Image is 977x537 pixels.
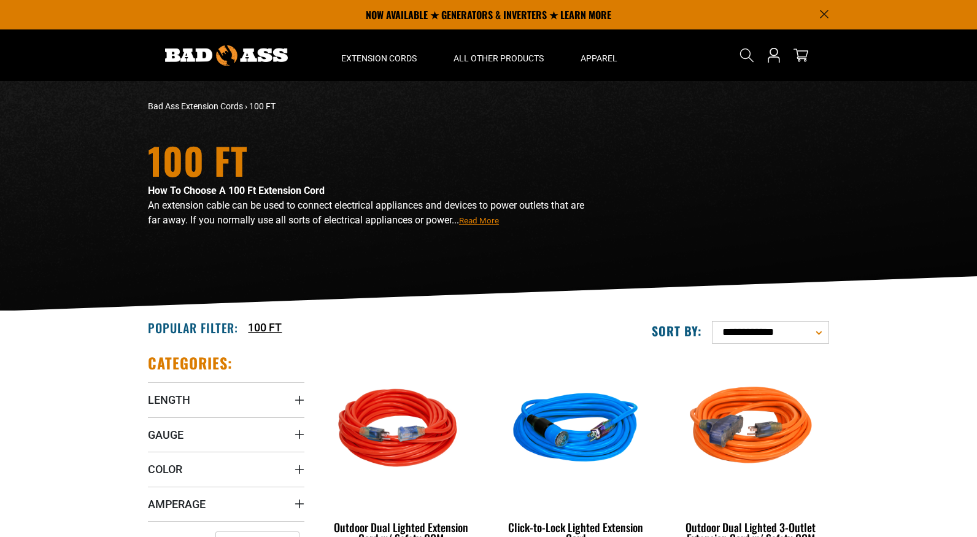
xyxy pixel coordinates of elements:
[562,29,636,81] summary: Apparel
[148,417,304,452] summary: Gauge
[148,393,190,407] span: Length
[148,185,325,196] strong: How To Choose A 100 Ft Extension Cord
[148,198,596,228] p: An extension cable can be used to connect electrical appliances and devices to power outlets that...
[248,319,282,336] a: 100 FT
[324,360,479,501] img: Red
[459,216,499,225] span: Read More
[148,382,304,417] summary: Length
[148,487,304,521] summary: Amperage
[435,29,562,81] summary: All Other Products
[737,45,757,65] summary: Search
[581,53,617,64] span: Apparel
[454,53,544,64] span: All Other Products
[673,360,828,501] img: orange
[165,45,288,66] img: Bad Ass Extension Cords
[245,101,247,111] span: ›
[652,323,702,339] label: Sort by:
[148,142,596,179] h1: 100 FT
[498,360,653,501] img: blue
[148,320,238,336] h2: Popular Filter:
[148,101,243,111] a: Bad Ass Extension Cords
[148,100,596,113] nav: breadcrumbs
[148,428,183,442] span: Gauge
[249,101,276,111] span: 100 FT
[148,452,304,486] summary: Color
[148,462,182,476] span: Color
[341,53,417,64] span: Extension Cords
[148,353,233,373] h2: Categories:
[323,29,435,81] summary: Extension Cords
[148,497,206,511] span: Amperage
